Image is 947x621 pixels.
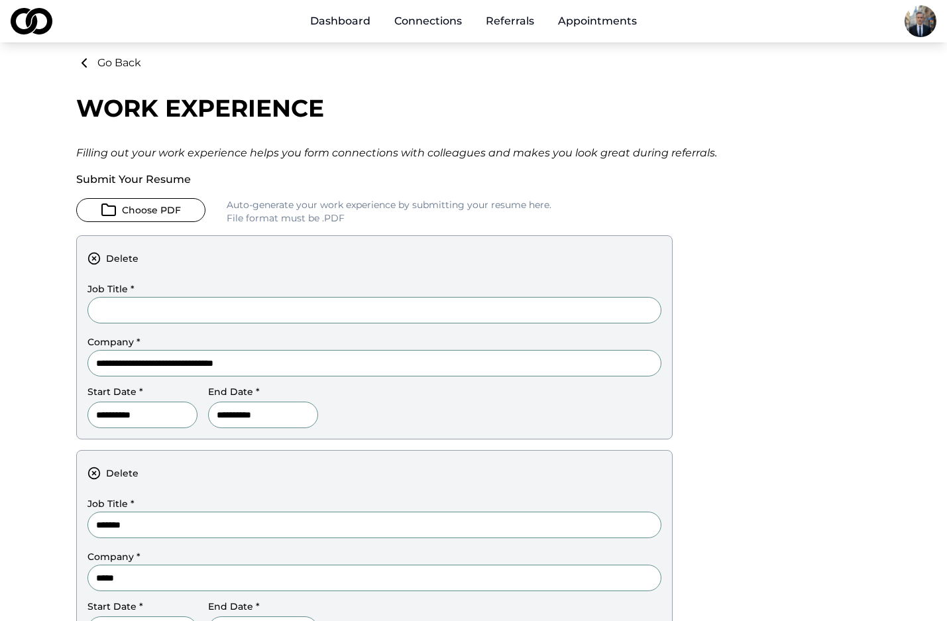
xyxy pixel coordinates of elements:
[87,283,135,295] label: Job Title *
[208,387,318,396] label: End Date *
[384,8,473,34] a: Connections
[547,8,647,34] a: Appointments
[76,55,141,71] button: Go Back
[87,461,162,485] button: Delete
[76,173,191,186] label: Submit Your Resume
[300,8,647,34] nav: Main
[87,602,197,611] label: Start Date *
[300,8,381,34] a: Dashboard
[475,8,545,34] a: Referrals
[11,8,52,34] img: logo
[76,145,871,161] div: Filling out your work experience helps you form connections with colleagues and makes you look gr...
[87,551,140,563] label: Company *
[87,247,162,270] button: Delete
[76,198,205,222] button: Choose PDF
[87,336,140,348] label: Company *
[208,602,318,611] label: End Date *
[87,387,197,396] label: Start Date *
[76,95,871,121] div: Work Experience
[227,198,551,225] p: Auto-generate your work experience by submitting your resume here.
[905,5,936,37] img: a63f5dfc-b4c1-41bc-9212-4c819e1b44f3-Headshot%202025%20Square-profile_picture.jpeg
[87,498,135,510] label: Job Title *
[227,211,551,225] div: File format must be .PDF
